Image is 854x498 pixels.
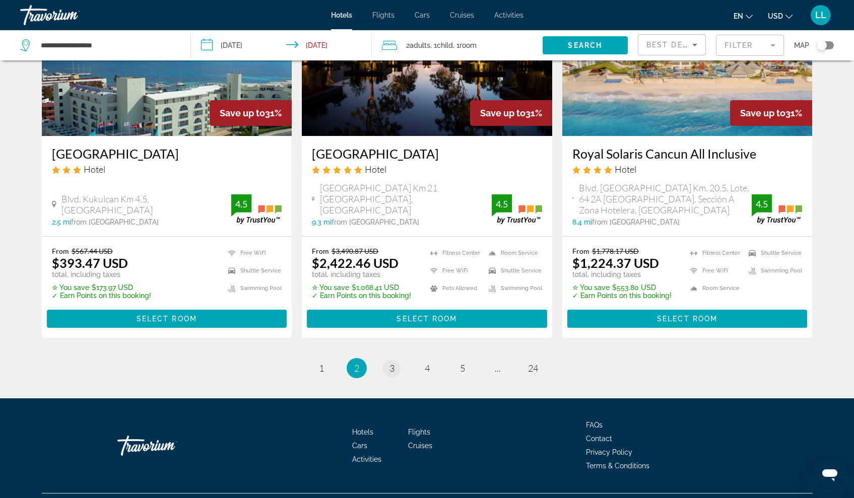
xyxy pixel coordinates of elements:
p: ✓ Earn Points on this booking! [572,292,672,300]
button: Filter [716,34,784,56]
span: ... [495,363,501,374]
p: ✓ Earn Points on this booking! [312,292,411,300]
p: total, including taxes [572,270,672,278]
span: , 1 [430,38,453,52]
a: Privacy Policy [586,448,632,456]
div: 5 star Hotel [312,164,542,175]
span: Blvd. [GEOGRAPHIC_DATA] Km. 20.5. Lote. 64 2A [GEOGRAPHIC_DATA]. Sección A Zona Hotelera, [GEOGRA... [579,182,752,216]
span: 5 [460,363,465,374]
mat-select: Sort by [646,39,697,51]
a: Cars [352,442,367,450]
span: 3 [389,363,395,374]
div: 4.5 [492,198,512,210]
li: Swimming Pool [484,282,542,295]
span: Adults [410,41,430,49]
a: Cruises [408,442,432,450]
button: Check-in date: Nov 27, 2025 Check-out date: Dec 1, 2025 [191,30,372,60]
a: Activities [494,11,523,19]
button: Select Room [567,310,808,328]
span: USD [768,12,783,20]
img: trustyou-badge.svg [231,194,282,224]
a: Select Room [307,312,547,323]
span: Save up to [740,108,785,118]
a: Royal Solaris Cancun All Inclusive [572,146,803,161]
span: Save up to [480,108,525,118]
span: ✮ You save [52,283,89,292]
span: Terms & Conditions [586,462,649,470]
span: Map [794,38,809,52]
li: Room Service [685,282,744,295]
li: Room Service [484,247,542,259]
a: FAQs [586,421,603,429]
span: from [GEOGRAPHIC_DATA] [71,218,159,226]
li: Free WiFi [425,264,484,277]
span: ✮ You save [312,283,349,292]
span: Flights [372,11,395,19]
span: from [GEOGRAPHIC_DATA] [332,218,419,226]
div: 4.5 [752,198,772,210]
span: From [572,247,589,255]
li: Swimming Pool [223,282,282,295]
span: 2 [406,38,430,52]
span: 9.3 mi [312,218,332,226]
span: Cars [415,11,430,19]
img: trustyou-badge.svg [492,194,542,224]
ins: $2,422.46 USD [312,255,399,270]
span: 8.4 mi [572,218,592,226]
span: Hotel [365,164,386,175]
li: Fitness Center [425,247,484,259]
a: Select Room [567,312,808,323]
button: Toggle map [809,41,834,50]
p: total, including taxes [312,270,411,278]
a: [GEOGRAPHIC_DATA] [312,146,542,161]
a: Flights [408,428,430,436]
div: 31% [210,100,292,126]
h3: [GEOGRAPHIC_DATA] [52,146,282,161]
div: 31% [730,100,812,126]
span: Hotel [84,164,105,175]
span: 2.5 mi [52,218,71,226]
li: Free WiFi [223,247,282,259]
li: Pets Allowed [425,282,484,295]
span: Select Room [397,315,457,323]
p: total, including taxes [52,270,151,278]
span: Hotels [352,428,373,436]
a: Activities [352,455,381,463]
a: Travorium [117,431,218,461]
del: $567.44 USD [72,247,113,255]
p: $553.80 USD [572,283,672,292]
a: Select Room [47,312,287,323]
span: Select Room [137,315,197,323]
a: Contact [586,435,612,443]
span: en [734,12,743,20]
button: Select Room [307,310,547,328]
span: From [52,247,69,255]
div: 4 star Hotel [572,164,803,175]
li: Shuttle Service [223,264,282,277]
span: 2 [354,363,359,374]
li: Free WiFi [685,264,744,277]
ins: $1,224.37 USD [572,255,659,270]
li: Fitness Center [685,247,744,259]
button: Select Room [47,310,287,328]
li: Shuttle Service [484,264,542,277]
div: 31% [470,100,552,126]
span: ✮ You save [572,283,610,292]
span: from [GEOGRAPHIC_DATA] [592,218,680,226]
button: User Menu [808,5,834,26]
span: , 1 [453,38,477,52]
a: Cruises [450,11,474,19]
span: Child [437,41,453,49]
span: From [312,247,329,255]
button: Search [543,36,628,54]
nav: Pagination [42,358,813,378]
span: Hotel [615,164,636,175]
ins: $393.47 USD [52,255,128,270]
